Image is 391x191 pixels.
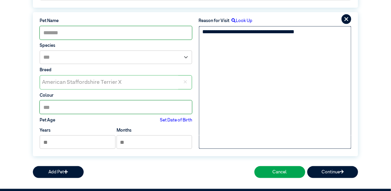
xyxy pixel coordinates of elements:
[40,117,55,123] label: Pet Age
[307,166,358,178] button: Continue
[40,76,178,89] div: American Staffordshire Terrier X
[117,127,131,134] label: Months
[230,18,253,24] label: Look Up
[178,76,192,89] div: ✕
[254,166,305,178] button: Cancel
[199,18,230,24] label: Reason for Visit
[40,92,192,99] label: Colour
[40,67,192,73] label: Breed
[40,127,50,134] label: Years
[160,117,192,123] label: Set Date of Birth
[40,42,192,49] label: Species
[40,18,192,24] label: Pet Name
[33,166,84,178] button: Add Pet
